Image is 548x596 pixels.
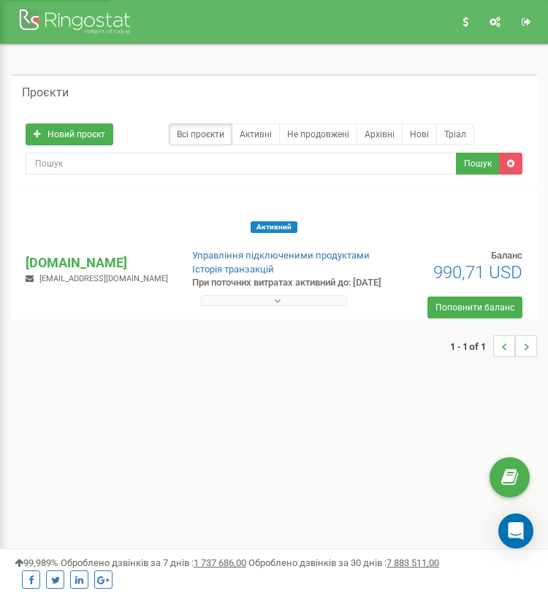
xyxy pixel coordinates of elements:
a: Активні [232,123,280,145]
button: Пошук [456,153,500,175]
p: При поточних витратах активний до: [DATE] [192,276,381,290]
span: Оброблено дзвінків за 30 днів : [248,557,439,568]
h5: Проєкти [22,86,69,99]
a: Історія транзакцій [192,264,274,275]
a: Не продовжені [279,123,357,145]
a: Поповнити баланс [427,297,522,318]
p: [DOMAIN_NAME] [26,253,168,272]
div: Open Intercom Messenger [498,513,533,549]
span: 1 - 1 of 1 [450,335,493,357]
span: [EMAIL_ADDRESS][DOMAIN_NAME] [39,274,168,283]
nav: ... [450,321,537,372]
span: 990,71 USD [433,262,522,283]
u: 1 737 686,00 [194,557,246,568]
span: Активний [251,221,297,233]
a: Всі проєкти [169,123,232,145]
input: Пошук [26,153,457,175]
span: Баланс [491,250,522,261]
a: Новий проєкт [26,123,113,145]
a: Нові [402,123,437,145]
a: Тріал [436,123,474,145]
a: Управління підключеними продуктами [192,250,370,261]
span: Оброблено дзвінків за 7 днів : [61,557,246,568]
span: 99,989% [15,557,58,568]
a: Архівні [357,123,403,145]
u: 7 883 511,00 [387,557,439,568]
